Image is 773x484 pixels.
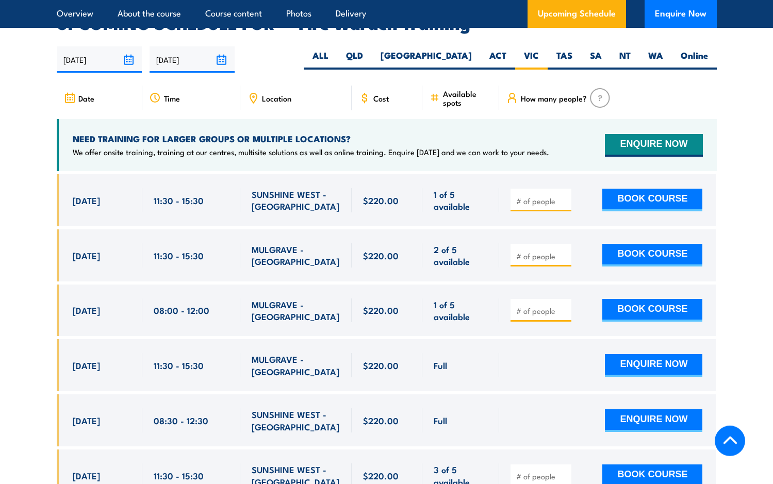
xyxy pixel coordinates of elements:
input: From date [57,46,142,73]
input: # of people [516,196,568,206]
button: BOOK COURSE [602,244,702,266]
span: Time [164,94,180,103]
span: $220.00 [363,249,399,261]
span: 2 of 5 available [434,243,488,268]
span: SUNSHINE WEST - [GEOGRAPHIC_DATA] [252,188,340,212]
span: 1 of 5 available [434,298,488,323]
button: BOOK COURSE [602,189,702,211]
span: $220.00 [363,414,399,426]
h2: UPCOMING SCHEDULE FOR - "Fire Warden Training" [57,15,717,30]
span: 11:30 - 15:30 [154,359,204,371]
label: QLD [337,49,372,70]
span: 11:30 - 15:30 [154,194,204,206]
span: MULGRAVE - [GEOGRAPHIC_DATA] [252,298,340,323]
span: 11:30 - 15:30 [154,249,204,261]
label: VIC [515,49,548,70]
button: ENQUIRE NOW [605,409,702,432]
input: To date [150,46,235,73]
span: $220.00 [363,194,399,206]
span: SUNSHINE WEST - [GEOGRAPHIC_DATA] [252,408,340,432]
span: MULGRAVE - [GEOGRAPHIC_DATA] [252,243,340,268]
span: [DATE] [73,470,100,481]
button: ENQUIRE NOW [605,354,702,377]
span: [DATE] [73,414,100,426]
span: Available spots [443,89,492,107]
span: 08:00 - 12:00 [154,304,209,316]
label: [GEOGRAPHIC_DATA] [372,49,481,70]
span: Full [434,359,447,371]
span: How many people? [521,94,587,103]
label: NT [611,49,639,70]
p: We offer onsite training, training at our centres, multisite solutions as well as online training... [73,147,549,157]
span: Location [262,94,291,103]
span: 08:30 - 12:30 [154,414,208,426]
span: 11:30 - 15:30 [154,470,204,481]
label: WA [639,49,672,70]
span: Cost [373,94,389,103]
button: ENQUIRE NOW [605,134,702,157]
span: [DATE] [73,194,100,206]
span: MULGRAVE - [GEOGRAPHIC_DATA] [252,353,340,377]
span: $220.00 [363,304,399,316]
label: Online [672,49,717,70]
label: TAS [548,49,581,70]
h4: NEED TRAINING FOR LARGER GROUPS OR MULTIPLE LOCATIONS? [73,133,549,144]
span: [DATE] [73,249,100,261]
span: Date [78,94,94,103]
span: 1 of 5 available [434,188,488,212]
label: ALL [304,49,337,70]
label: SA [581,49,611,70]
span: Full [434,414,447,426]
input: # of people [516,306,568,316]
span: $220.00 [363,359,399,371]
span: $220.00 [363,470,399,481]
button: BOOK COURSE [602,299,702,322]
input: # of people [516,471,568,481]
input: # of people [516,251,568,261]
span: [DATE] [73,359,100,371]
span: [DATE] [73,304,100,316]
label: ACT [481,49,515,70]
